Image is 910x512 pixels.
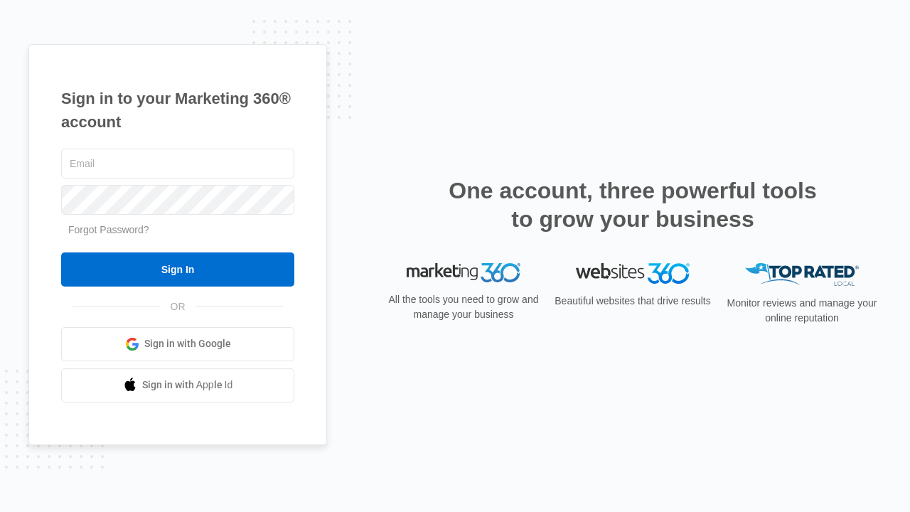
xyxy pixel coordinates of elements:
[444,176,821,233] h2: One account, three powerful tools to grow your business
[745,263,859,287] img: Top Rated Local
[384,292,543,322] p: All the tools you need to grow and manage your business
[144,336,231,351] span: Sign in with Google
[61,252,294,287] input: Sign In
[407,263,520,283] img: Marketing 360
[61,87,294,134] h1: Sign in to your Marketing 360® account
[68,224,149,235] a: Forgot Password?
[161,299,196,314] span: OR
[142,378,233,393] span: Sign in with Apple Id
[61,327,294,361] a: Sign in with Google
[61,149,294,178] input: Email
[576,263,690,284] img: Websites 360
[61,368,294,402] a: Sign in with Apple Id
[553,294,712,309] p: Beautiful websites that drive results
[722,296,882,326] p: Monitor reviews and manage your online reputation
